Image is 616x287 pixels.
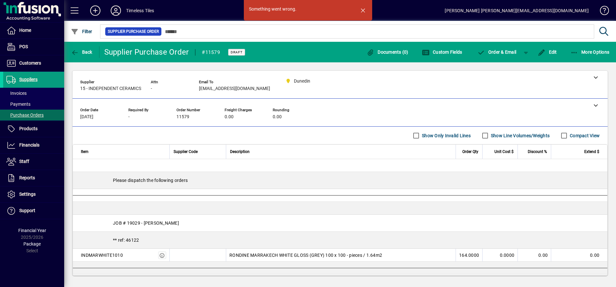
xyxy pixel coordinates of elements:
span: Staff [19,159,29,164]
a: Purchase Orders [3,110,64,121]
div: #11579 [202,47,220,58]
div: [PERSON_NAME] [PERSON_NAME][EMAIL_ADDRESS][DOMAIN_NAME] [445,5,589,16]
app-page-header-button: Back [64,46,99,58]
span: [EMAIL_ADDRESS][DOMAIN_NAME] [199,86,270,91]
button: Order & Email [474,46,519,58]
span: Package [23,241,41,247]
span: Support [19,208,35,213]
div: Please dispatch the following orders [73,172,607,189]
span: - [128,114,130,120]
span: POS [19,44,28,49]
span: [DATE] [80,114,93,120]
button: Edit [536,46,559,58]
span: Supplier Purchase Order [108,28,159,35]
label: Show Only Invalid Lines [421,132,471,139]
a: Financials [3,137,64,153]
a: Reports [3,170,64,186]
span: Item [81,148,89,155]
span: Custom Fields [422,49,462,55]
span: Financials [19,142,39,148]
label: Compact View [569,132,600,139]
span: Payments [6,102,30,107]
span: Customers [19,60,41,66]
span: 0.00 [273,114,282,120]
a: Home [3,22,64,39]
span: Home [19,28,31,33]
td: 0.0000 [482,249,518,262]
span: Unit Cost $ [494,148,514,155]
button: Add [85,5,106,16]
span: Settings [19,192,36,197]
td: 0.00 [551,249,607,262]
div: INDMARWHITE1010 [81,252,123,258]
span: Reports [19,175,35,180]
span: 0.00 [225,114,234,120]
div: Supplier Purchase Order [104,47,189,57]
td: 164.0000 [456,249,482,262]
span: More Options [570,49,610,55]
span: RONDINE MARRAKECH WHITE GLOSS (GREY) 100 x 100 - pieces / 1.64m2 [229,252,382,258]
a: Products [3,121,64,137]
div: Timeless Tiles [126,5,154,16]
span: 11579 [176,114,189,120]
div: ** ref: 46122 [73,232,607,248]
span: Supplier Code [174,148,198,155]
a: Staff [3,154,64,170]
span: Discount % [528,148,547,155]
span: Financial Year [18,228,46,233]
a: Invoices [3,88,64,99]
span: Purchase Orders [6,112,44,118]
button: Custom Fields [420,46,464,58]
button: Documents (0) [365,46,410,58]
span: Products [19,126,38,131]
span: Back [71,49,92,55]
button: More Options [569,46,611,58]
button: Filter [69,26,94,37]
span: Documents (0) [367,49,408,55]
span: 15 - INDEPENDENT CERAMICS [80,86,141,91]
span: Edit [538,49,557,55]
span: - [151,86,152,91]
span: Draft [231,50,243,54]
span: Filter [71,29,92,34]
a: Customers [3,55,64,71]
span: Description [230,148,250,155]
label: Show Line Volumes/Weights [490,132,550,139]
a: Payments [3,99,64,110]
button: Back [69,46,94,58]
button: Profile [106,5,126,16]
a: Knowledge Base [595,1,608,22]
td: 0.00 [518,249,551,262]
span: Order Qty [462,148,478,155]
span: Invoices [6,91,27,96]
a: Support [3,203,64,219]
span: Extend $ [584,148,599,155]
a: POS [3,39,64,55]
a: Settings [3,186,64,202]
span: Suppliers [19,77,38,82]
div: JOB # 19029 - [PERSON_NAME] [73,215,607,231]
span: Order & Email [477,49,516,55]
